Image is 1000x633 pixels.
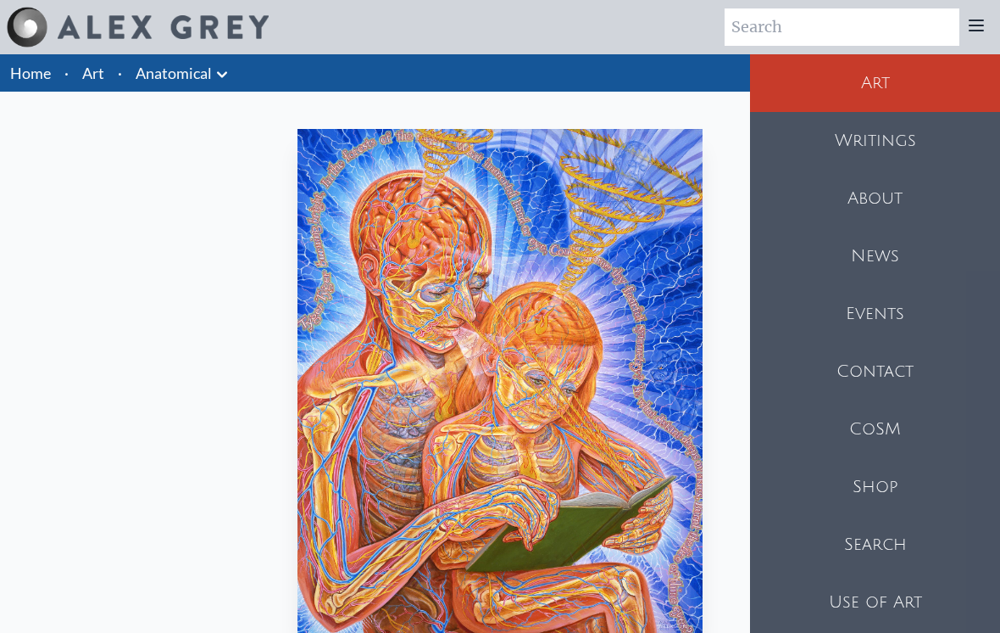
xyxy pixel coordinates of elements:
a: Contact [750,343,1000,401]
a: About [750,170,1000,227]
a: Use of Art [750,574,1000,631]
input: Search [725,8,959,46]
a: Home [10,64,51,82]
a: Shop [750,458,1000,516]
li: · [58,54,75,92]
li: · [111,54,129,92]
a: Art [750,54,1000,112]
a: CoSM [750,401,1000,458]
a: Writings [750,112,1000,170]
a: Art [82,61,104,85]
a: News [750,227,1000,285]
a: Events [750,285,1000,343]
a: Search [750,516,1000,574]
a: Anatomical [136,61,212,85]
